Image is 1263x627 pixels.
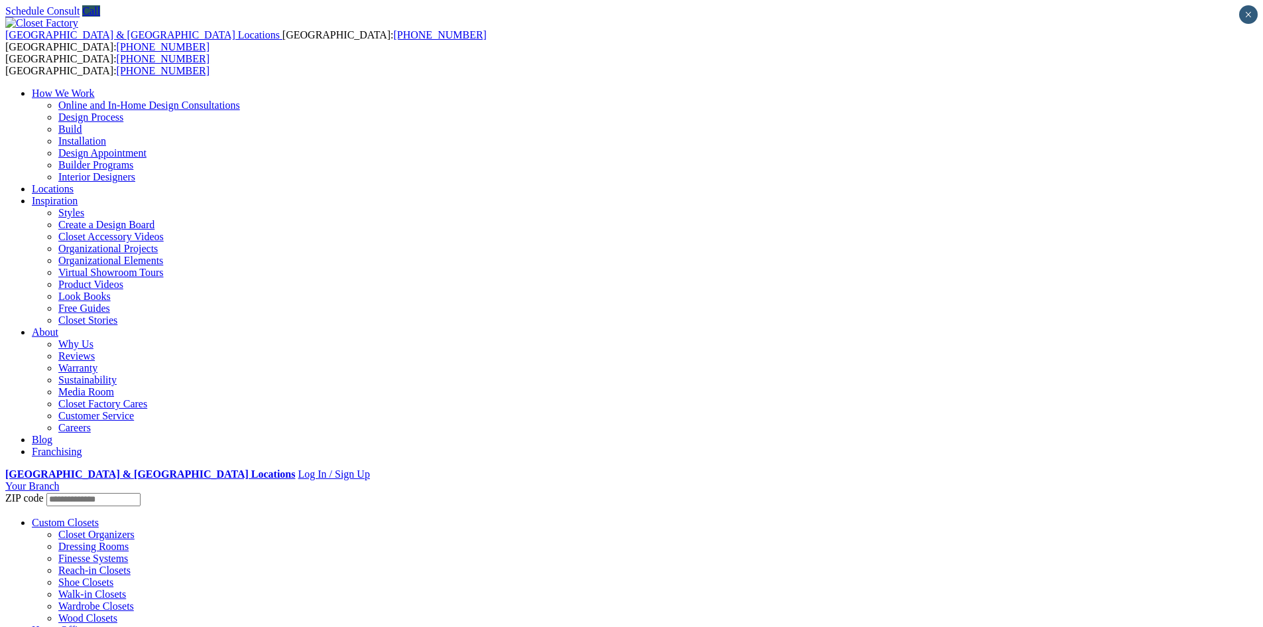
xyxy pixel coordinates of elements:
a: Why Us [58,338,93,350]
a: Create a Design Board [58,219,154,230]
a: Franchising [32,446,82,457]
a: Free Guides [58,303,110,314]
a: Call [82,5,100,17]
a: Warranty [58,362,97,374]
a: Installation [58,135,106,147]
a: Closet Stories [58,314,117,326]
a: Sustainability [58,374,117,385]
a: Design Process [58,111,123,123]
a: Customer Service [58,410,134,421]
a: Your Branch [5,480,59,492]
a: Product Videos [58,279,123,290]
a: Design Appointment [58,147,147,159]
a: Organizational Elements [58,255,163,266]
span: ZIP code [5,492,44,504]
a: Virtual Showroom Tours [58,267,164,278]
span: [GEOGRAPHIC_DATA]: [GEOGRAPHIC_DATA]: [5,53,210,76]
a: Wardrobe Closets [58,600,134,612]
a: How We Work [32,88,95,99]
a: Reviews [58,350,95,362]
a: [PHONE_NUMBER] [393,29,486,40]
a: About [32,326,58,338]
a: [PHONE_NUMBER] [117,65,210,76]
a: Closet Factory Cares [58,398,147,409]
a: Organizational Projects [58,243,158,254]
a: Closet Organizers [58,529,135,540]
a: Careers [58,422,91,433]
a: Blog [32,434,52,445]
span: [GEOGRAPHIC_DATA] & [GEOGRAPHIC_DATA] Locations [5,29,280,40]
a: Log In / Sign Up [298,468,369,480]
a: Finesse Systems [58,553,128,564]
a: Media Room [58,386,114,397]
img: Closet Factory [5,17,78,29]
span: [GEOGRAPHIC_DATA]: [GEOGRAPHIC_DATA]: [5,29,487,52]
a: Look Books [58,291,111,302]
a: [GEOGRAPHIC_DATA] & [GEOGRAPHIC_DATA] Locations [5,468,295,480]
a: [PHONE_NUMBER] [117,53,210,64]
a: [PHONE_NUMBER] [117,41,210,52]
a: [GEOGRAPHIC_DATA] & [GEOGRAPHIC_DATA] Locations [5,29,282,40]
a: Builder Programs [58,159,133,171]
a: Styles [58,207,84,218]
button: Close [1239,5,1258,24]
a: Dressing Rooms [58,541,129,552]
a: Wood Closets [58,612,117,624]
a: Schedule Consult [5,5,80,17]
a: Inspiration [32,195,78,206]
a: Custom Closets [32,517,99,528]
a: Locations [32,183,74,194]
a: Walk-in Closets [58,589,126,600]
a: Build [58,123,82,135]
a: Shoe Closets [58,577,113,588]
a: Online and In-Home Design Consultations [58,100,240,111]
input: Enter your Zip code [46,493,141,506]
a: Closet Accessory Videos [58,231,164,242]
a: Interior Designers [58,171,135,182]
a: Reach-in Closets [58,565,131,576]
